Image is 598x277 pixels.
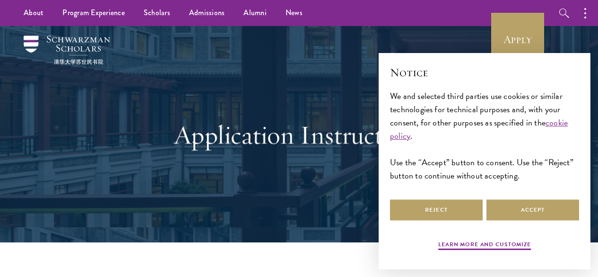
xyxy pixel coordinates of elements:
[390,89,579,183] div: We and selected third parties use cookies or similar technologies for technical purposes and, wit...
[438,240,531,251] button: Learn more and customize
[486,199,579,221] button: Accept
[491,13,544,66] a: Apply
[390,64,579,80] h2: Notice
[390,199,483,221] button: Reject
[24,36,110,64] img: Schwarzman Scholars
[136,118,462,151] h1: Application Instructions
[390,116,568,142] a: cookie policy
